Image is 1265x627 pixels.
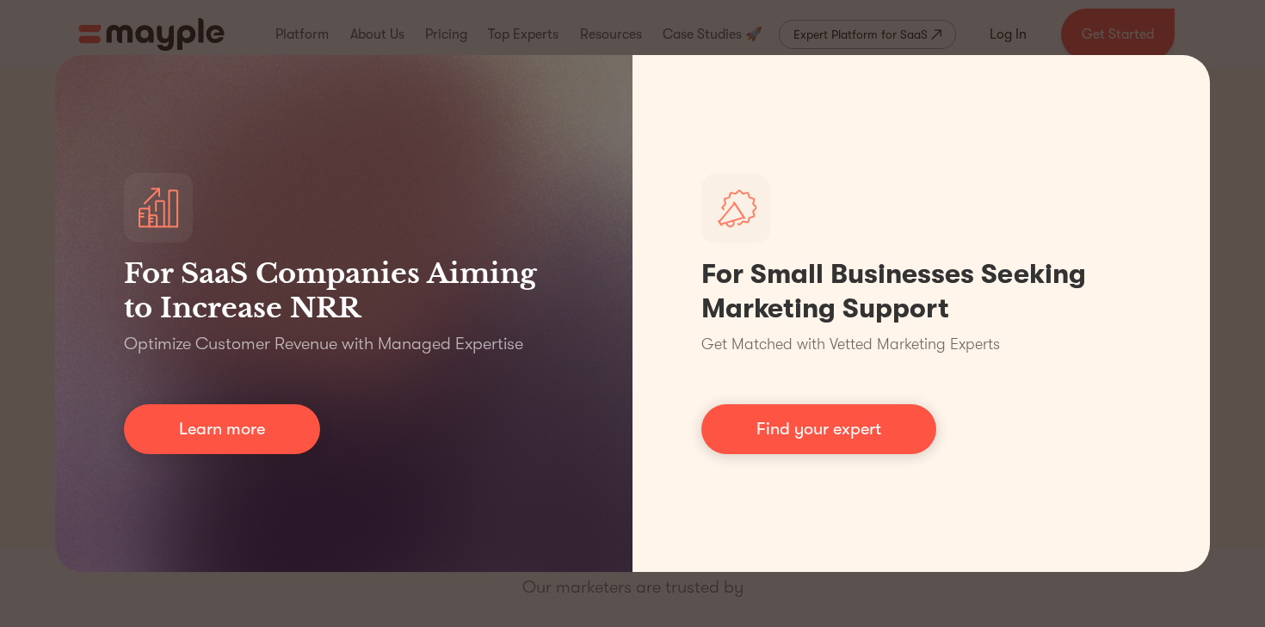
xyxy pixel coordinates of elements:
h3: For SaaS Companies Aiming to Increase NRR [124,256,564,325]
h1: For Small Businesses Seeking Marketing Support [701,257,1141,326]
a: Learn more [124,404,320,454]
p: Optimize Customer Revenue with Managed Expertise [124,332,523,356]
p: Get Matched with Vetted Marketing Experts [701,333,1000,356]
a: Find your expert [701,404,936,454]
